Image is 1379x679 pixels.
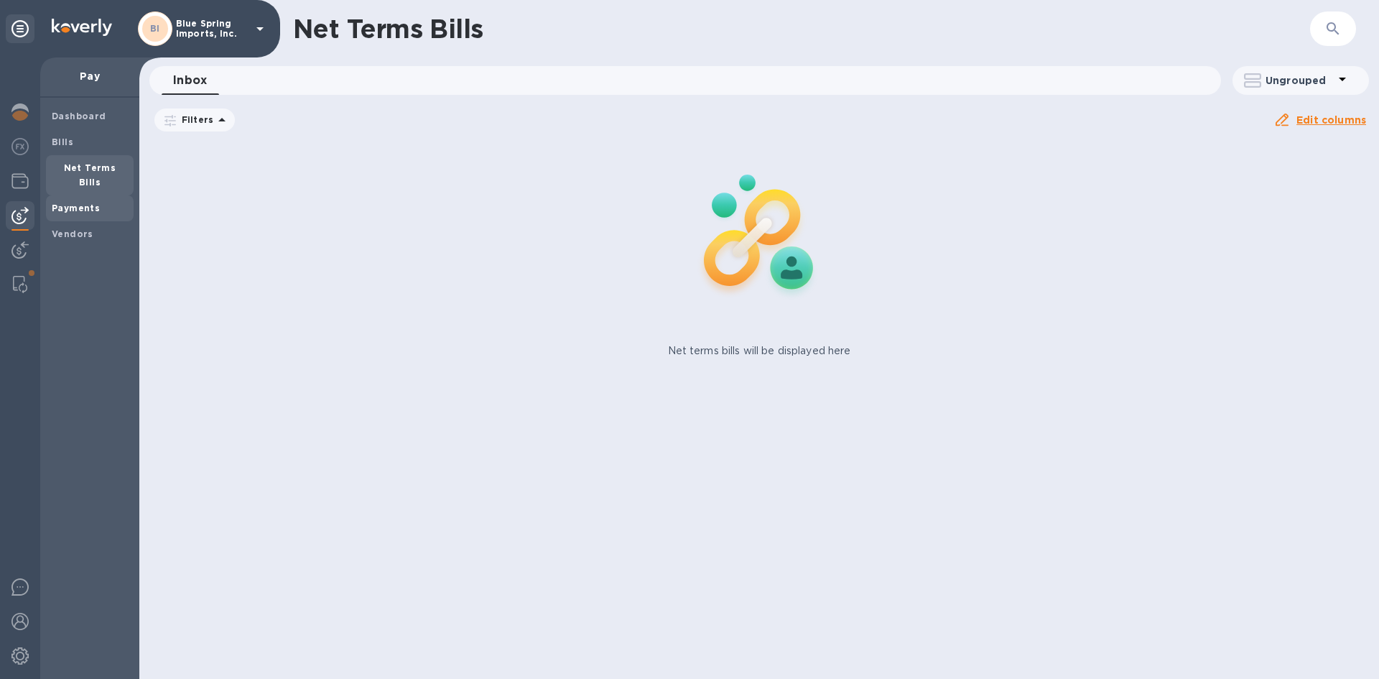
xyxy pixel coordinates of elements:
p: Pay [52,69,128,83]
p: Net terms bills will be displayed here [668,343,851,359]
b: Bills [52,137,73,147]
b: Net Terms Bills [64,162,116,188]
p: Ungrouped [1266,73,1334,88]
b: BI [150,23,160,34]
img: Wallets [11,172,29,190]
p: Blue Spring Imports, Inc. [176,19,248,39]
p: Filters [176,114,213,126]
b: Vendors [52,228,93,239]
img: Logo [52,19,112,36]
span: Inbox [173,70,207,91]
h1: Net Terms Bills [293,14,483,44]
img: Foreign exchange [11,138,29,155]
div: Unpin categories [6,14,34,43]
b: Dashboard [52,111,106,121]
b: Payments [52,203,100,213]
u: Edit columns [1296,114,1366,126]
